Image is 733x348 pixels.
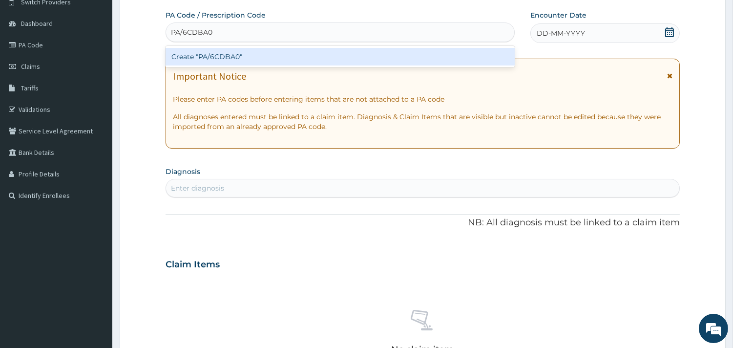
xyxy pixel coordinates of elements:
[173,112,672,131] p: All diagnoses entered must be linked to a claim item. Diagnosis & Claim Items that are visible bu...
[171,183,224,193] div: Enter diagnosis
[5,239,186,273] textarea: Type your message and hit 'Enter'
[18,49,40,73] img: d_794563401_company_1708531726252_794563401
[166,10,266,20] label: PA Code / Prescription Code
[166,167,200,176] label: Diagnosis
[173,94,672,104] p: Please enter PA codes before entering items that are not attached to a PA code
[537,28,585,38] span: DD-MM-YYYY
[530,10,586,20] label: Encounter Date
[166,260,220,270] h3: Claim Items
[173,71,246,82] h1: Important Notice
[21,19,53,28] span: Dashboard
[160,5,184,28] div: Minimize live chat window
[166,48,515,65] div: Create "PA/6CDBA0"
[21,84,39,92] span: Tariffs
[51,55,164,67] div: Chat with us now
[21,62,40,71] span: Claims
[166,217,680,229] p: NB: All diagnosis must be linked to a claim item
[57,109,135,208] span: We're online!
